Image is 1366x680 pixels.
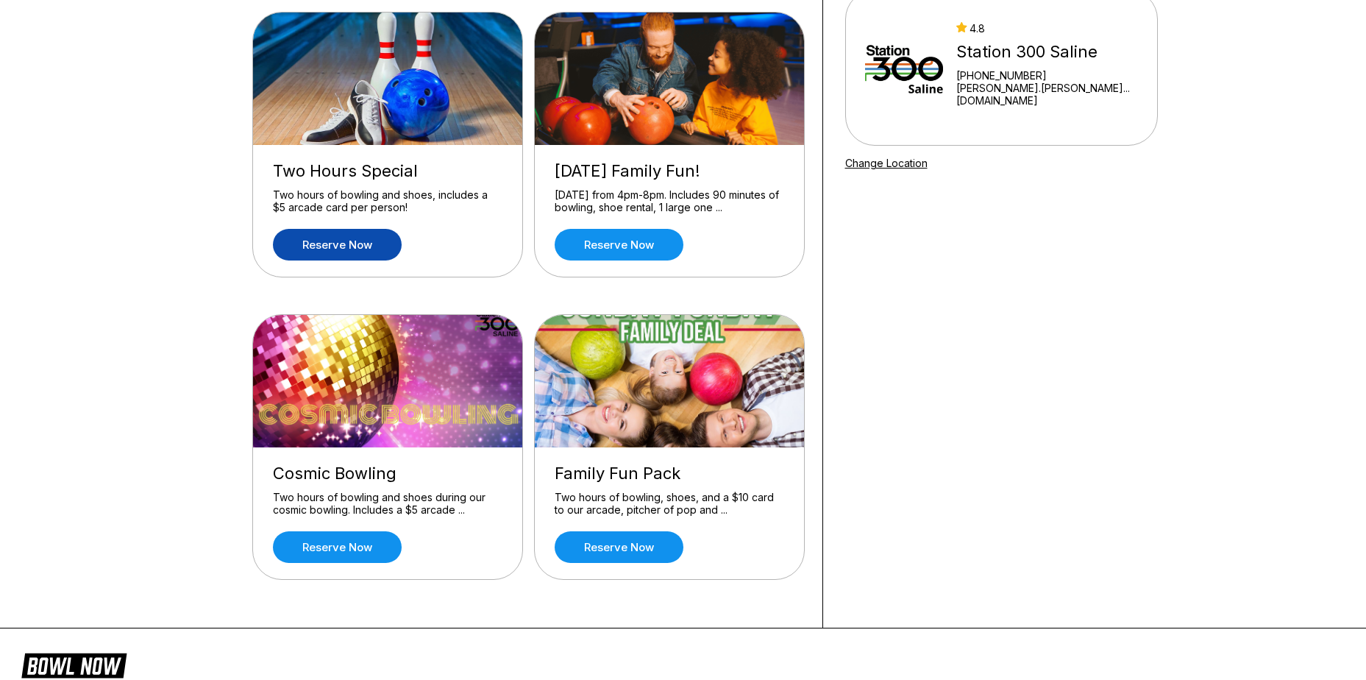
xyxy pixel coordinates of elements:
[555,229,683,261] a: Reserve now
[555,491,784,517] div: Two hours of bowling, shoes, and a $10 card to our arcade, pitcher of pop and ...
[273,188,502,214] div: Two hours of bowling and shoes, includes a $5 arcade card per person!
[845,157,928,169] a: Change Location
[273,491,502,517] div: Two hours of bowling and shoes during our cosmic bowling. Includes a $5 arcade ...
[535,315,805,447] img: Family Fun Pack
[865,13,944,123] img: Station 300 Saline
[535,13,805,145] img: Friday Family Fun!
[555,531,683,563] a: Reserve now
[956,42,1137,62] div: Station 300 Saline
[555,188,784,214] div: [DATE] from 4pm-8pm. Includes 90 minutes of bowling, shoe rental, 1 large one ...
[956,69,1137,82] div: [PHONE_NUMBER]
[253,315,524,447] img: Cosmic Bowling
[273,161,502,181] div: Two Hours Special
[273,531,402,563] a: Reserve now
[956,22,1137,35] div: 4.8
[555,464,784,484] div: Family Fun Pack
[956,82,1137,107] a: [PERSON_NAME].[PERSON_NAME]...[DOMAIN_NAME]
[273,229,402,261] a: Reserve now
[273,464,502,484] div: Cosmic Bowling
[253,13,524,145] img: Two Hours Special
[555,161,784,181] div: [DATE] Family Fun!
